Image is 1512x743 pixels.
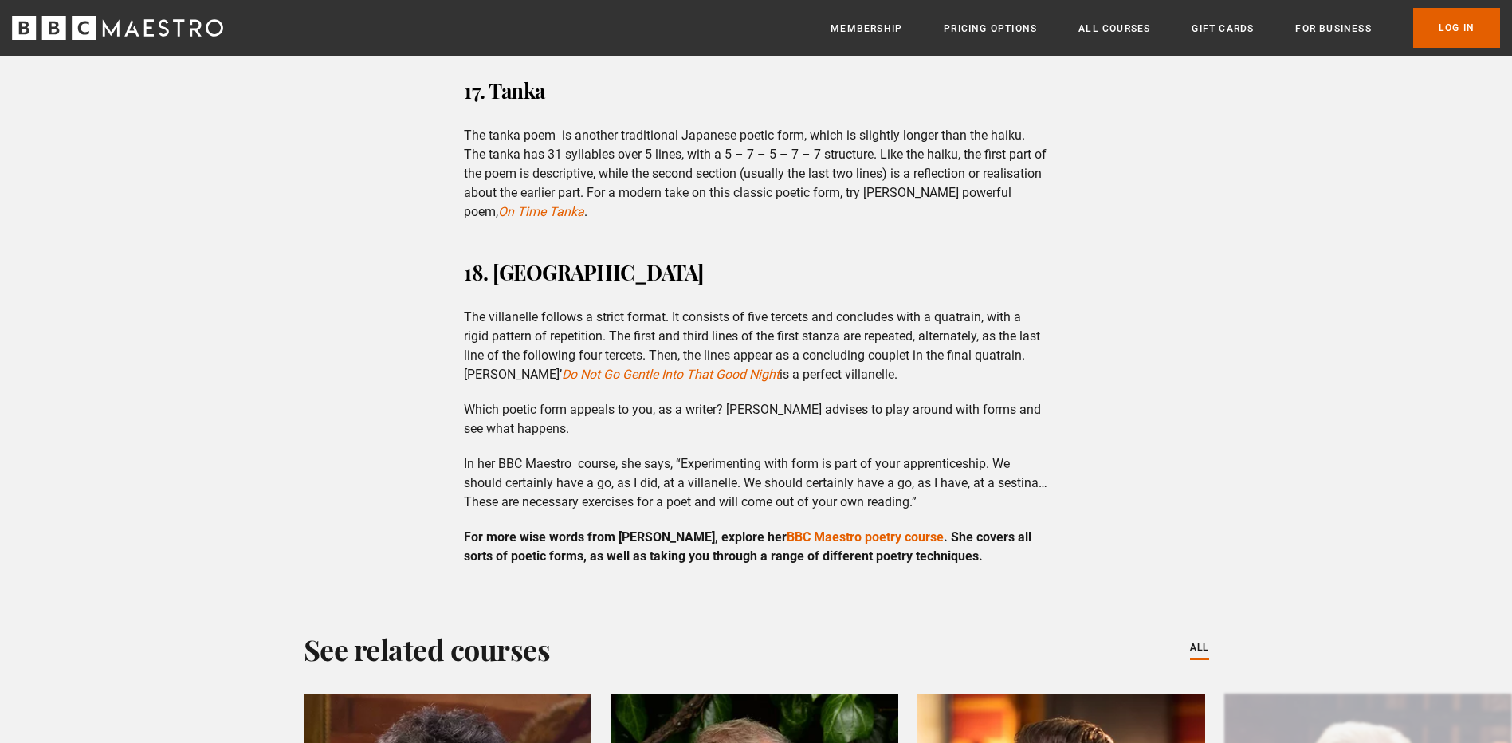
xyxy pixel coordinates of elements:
[464,529,1031,564] strong: For more wise words from [PERSON_NAME], explore her . She covers all sorts of poetic forms, as we...
[464,308,1048,384] p: The villanelle follows a strict format. It consists of five tercets and concludes with a quatrain...
[464,254,1048,292] h3: 18. [GEOGRAPHIC_DATA]
[1190,639,1209,657] a: All
[831,21,902,37] a: Membership
[464,454,1048,512] p: In her BBC Maestro course, she says, “Experimenting with form is part of your apprenticeship. We ...
[562,367,780,382] a: Do Not Go Gentle Into That Good Night
[464,400,1048,438] p: Which poetic form appeals to you, as a writer? [PERSON_NAME] advises to play around with forms an...
[1078,21,1150,37] a: All Courses
[1413,8,1500,48] a: Log In
[787,529,944,544] a: BBC Maestro poetry course
[1192,21,1254,37] a: Gift Cards
[464,126,1048,222] p: The tanka poem is another traditional Japanese poetic form, which is slightly longer than the hai...
[831,8,1500,48] nav: Primary
[12,16,223,40] svg: BBC Maestro
[498,204,584,219] a: On Time Tanka
[464,72,1048,110] h3: 17. Tanka
[1295,21,1371,37] a: For business
[304,630,551,668] h2: See related courses
[944,21,1037,37] a: Pricing Options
